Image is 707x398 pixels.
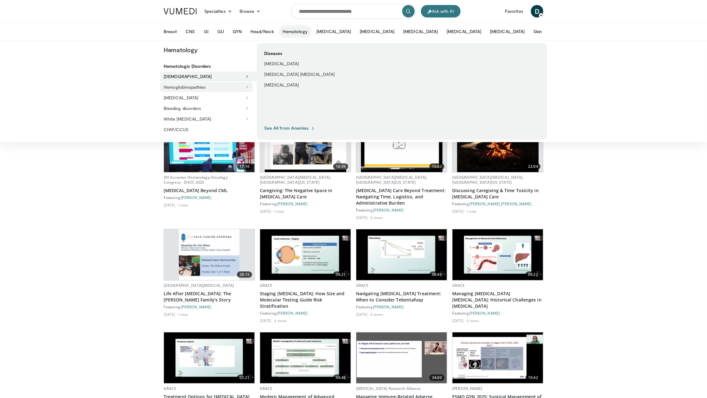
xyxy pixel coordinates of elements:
p: Hematology [160,46,257,54]
span: 02:21 [237,375,252,381]
a: 04:48 [260,332,351,383]
button: [DEMOGRAPHIC_DATA] [160,72,257,82]
button: CNS [182,25,199,38]
div: Featuring: [356,304,447,309]
li: [DATE] [260,318,273,323]
a: [PERSON_NAME] [373,305,404,309]
a: 02:21 [164,332,255,383]
a: [MEDICAL_DATA] Research Alliance [356,386,421,391]
a: See All from Anemias [264,125,315,131]
a: [PERSON_NAME] [469,311,500,315]
span: 04:22 [526,271,541,278]
a: [GEOGRAPHIC_DATA][MEDICAL_DATA], [GEOGRAPHIC_DATA][US_STATE] [452,175,524,185]
a: [PERSON_NAME] [501,201,531,206]
button: [MEDICAL_DATA] [313,25,355,38]
button: White [MEDICAL_DATA] [160,114,253,124]
div: Featuring: [164,304,255,309]
button: GI [200,25,212,38]
span: 18:49 [333,163,348,170]
div: Featuring: [260,201,351,206]
a: 08:49 [356,229,447,280]
button: [MEDICAL_DATA] [399,25,442,38]
img: dc67cbd5-2fda-4503-87f8-eda628365524.620x360_q85_upscale.jpg [265,121,346,172]
li: [DATE] [452,209,466,214]
li: [DATE] [164,202,177,207]
a: Caregiving: The Negative Space in [MEDICAL_DATA] Care [260,187,351,200]
div: Featuring: , [452,201,543,206]
img: VuMedi Logo [164,8,197,14]
a: 04:21 [260,229,351,280]
a: XVI Eurasian Hematology-Oncology Congress - EHOC 2025 [164,175,228,185]
img: 415d842b-63bb-4be2-a403-84a2d027c0c2.620x360_q85_upscale.jpg [457,121,539,172]
li: 1 view [467,209,477,214]
button: Bleeding disorders [160,103,253,113]
img: 80f1bd4a-75c8-4df3-96d2-361542e6c6f6.620x360_q85_upscale.jpg [356,332,447,383]
button: GU [214,25,228,38]
a: D [531,5,543,17]
button: Skin [530,25,546,38]
a: [PERSON_NAME] [181,305,211,309]
span: 22:04 [526,163,541,170]
img: fa2bbe08-4d86-4c75-a493-0b4be777bfb0.620x360_q85_upscale.jpg [179,229,240,280]
input: Search topics, interventions [291,4,416,19]
span: 19:42 [526,375,541,381]
a: 34:00 [356,332,447,383]
h5: Diseases [264,51,353,56]
img: 735f6ecc-e508-4bc4-95fd-9465dee4ff8e.620x360_q85_upscale.jpg [164,332,255,383]
a: Navigating [MEDICAL_DATA] Treatment: When to Consider Tebentafusp [356,291,447,303]
button: Head/Neck [247,25,278,38]
div: Featuring: [452,311,543,316]
span: 17:16 [237,163,252,170]
a: GRACE [452,283,465,288]
a: Browse [236,5,265,17]
a: [MEDICAL_DATA] [MEDICAL_DATA] [260,69,349,79]
button: [MEDICAL_DATA] [443,25,485,38]
a: [MEDICAL_DATA] [260,59,349,69]
a: 28:15 [164,229,255,280]
button: Breast [160,25,180,38]
div: Featuring: [164,195,255,200]
span: 28:15 [237,271,252,278]
li: 1 view [178,312,188,317]
div: Featuring: [356,207,447,212]
a: [GEOGRAPHIC_DATA][MEDICAL_DATA], [GEOGRAPHIC_DATA][US_STATE] [356,175,428,185]
a: GRACE [260,283,273,288]
button: Ask with AI [421,5,461,17]
span: 13:07 [429,163,444,170]
a: 19:42 [452,332,543,383]
span: 04:21 [333,271,348,278]
li: 4 views [274,318,287,323]
a: Favorites [501,5,527,17]
button: GYN [229,25,245,38]
a: [GEOGRAPHIC_DATA][MEDICAL_DATA], [GEOGRAPHIC_DATA][US_STATE] [260,175,331,185]
img: 804735d9-6cab-4cac-aef4-6b6108b66389.620x360_q85_upscale.jpg [452,332,543,383]
button: [MEDICAL_DATA] [356,25,398,38]
a: 18:49 [260,121,351,172]
li: 4 views [370,312,383,317]
a: Managing [MEDICAL_DATA] [MEDICAL_DATA]: Historical Challenges in [MEDICAL_DATA] [452,291,543,309]
a: CHIP/CCUS [160,125,253,135]
img: 8a59c426-a137-45ea-8c19-ca9287151bc5.620x360_q85_upscale.jpg [260,229,351,280]
a: [MEDICAL_DATA] Care Beyond Treatment: Navigating Time, Logistics, and Administrative Burden [356,187,447,206]
div: Featuring: [260,311,351,316]
button: Hemoglobinopathies [160,82,253,92]
a: 13:07 [356,121,447,172]
button: [MEDICAL_DATA] [486,25,528,38]
a: 22:04 [452,121,543,172]
a: [PERSON_NAME] [469,201,500,206]
span: 04:48 [333,375,348,381]
img: 8e0728c4-92f2-4cde-827a-b10e423d63f8.620x360_q85_upscale.jpg [164,121,255,172]
img: 7d0208ed-34c5-44a2-bab4-c77fc04326da.620x360_q85_upscale.jpg [260,332,351,383]
a: 17:16 [164,121,255,172]
li: 1 view [274,209,284,214]
li: [DATE] [356,312,369,317]
img: 3bd67980-4eda-48aa-b009-a581f1a0bb3f.620x360_q85_upscale.jpg [356,229,447,280]
a: [MEDICAL_DATA] [260,80,349,90]
li: [DATE] [260,209,273,214]
img: c7bce2d6-2df2-46dd-b5ca-c0895c1382fc.620x360_q85_upscale.jpg [452,229,543,280]
img: f3888434-c748-4d14-baa5-99cb361bcdbc.620x360_q85_upscale.jpg [361,121,442,172]
a: [PERSON_NAME] [181,195,211,200]
a: GRACE [164,386,176,391]
a: Discussing Caregiving & Time Toxicity in [MEDICAL_DATA] Care [452,187,543,200]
